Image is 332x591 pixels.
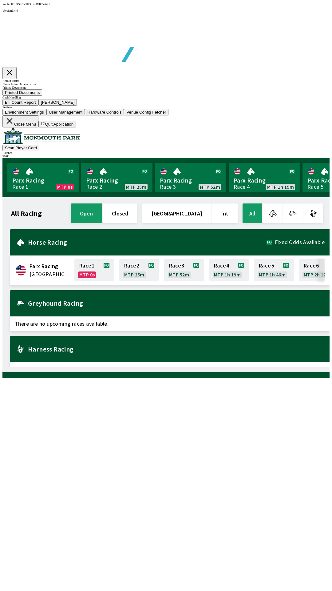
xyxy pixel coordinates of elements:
[307,184,323,189] div: Race 5
[124,263,139,268] span: Race 2
[234,184,250,189] div: Race 4
[267,184,294,189] span: MTP 1h 19m
[2,109,46,115] button: Environment Settings
[2,115,38,127] button: Close Menu
[79,272,95,277] span: MTP 0s
[17,12,193,77] img: global tote logo
[164,259,204,281] a: Race3MTP 52m
[169,263,184,268] span: Race 3
[2,106,330,109] div: Settings
[74,259,114,281] a: Race1MTP 0s
[2,151,330,155] div: Balance
[2,79,330,82] div: Admin Portal
[2,9,330,12] div: Version 1.4.0
[81,163,152,192] a: Parx RacingRace 2MTP 25m
[10,316,330,331] span: There are no upcoming races available.
[160,176,221,184] span: Parx Racing
[234,176,295,184] span: Parx Racing
[126,184,146,189] span: MTP 25m
[259,272,286,277] span: MTP 1h 46m
[2,155,330,158] div: $ 0.00
[7,163,79,192] a: Parx RacingRace 1MTP 0s
[160,184,176,189] div: Race 3
[57,184,73,189] span: MTP 0s
[304,272,330,277] span: MTP 2h 17m
[30,262,71,270] span: Parx Racing
[2,2,330,6] div: Public ID:
[71,203,102,223] button: open
[12,184,28,189] div: Race 1
[46,109,85,115] button: User Management
[38,121,76,127] button: Quit Application
[11,211,42,216] h1: All Racing
[2,127,80,144] img: venue logo
[200,184,220,189] span: MTP 52m
[155,163,226,192] a: Parx RacingRace 3MTP 52m
[169,272,189,277] span: MTP 52m
[214,272,241,277] span: MTP 1h 19m
[103,203,137,223] button: closed
[2,86,330,89] div: Printed Documents
[28,240,267,245] h2: Horse Racing
[12,176,74,184] span: Parx Racing
[243,203,262,223] button: All
[28,347,325,352] h2: Harness Racing
[85,109,124,115] button: Hardware Controls
[2,82,330,86] div: Name: Admin Access: write
[2,89,42,96] button: Printed Documents
[124,109,168,115] button: Venue Config Fetcher
[119,259,159,281] a: Race2MTP 25m
[2,96,330,99] div: Cash Handling
[259,263,274,268] span: Race 5
[229,163,300,192] a: Parx RacingRace 4MTP 1h 19m
[2,99,38,106] button: Bill Count Report
[304,263,319,268] span: Race 6
[254,259,294,281] a: Race5MTP 1h 46m
[16,2,49,6] span: XS7N-UKXU-HXK7-767J
[10,362,330,377] span: There are no upcoming races available.
[142,203,211,223] button: [GEOGRAPHIC_DATA]
[124,272,144,277] span: MTP 25m
[38,99,77,106] button: [PERSON_NAME]
[86,184,102,189] div: Race 2
[212,203,238,223] button: Int
[2,145,39,151] button: Scan Player Card
[28,301,325,306] h2: Greyhound Racing
[79,263,94,268] span: Race 1
[275,240,325,245] span: Fixed Odds Available
[214,263,229,268] span: Race 4
[209,259,249,281] a: Race4MTP 1h 19m
[30,270,71,278] span: United States
[86,176,148,184] span: Parx Racing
